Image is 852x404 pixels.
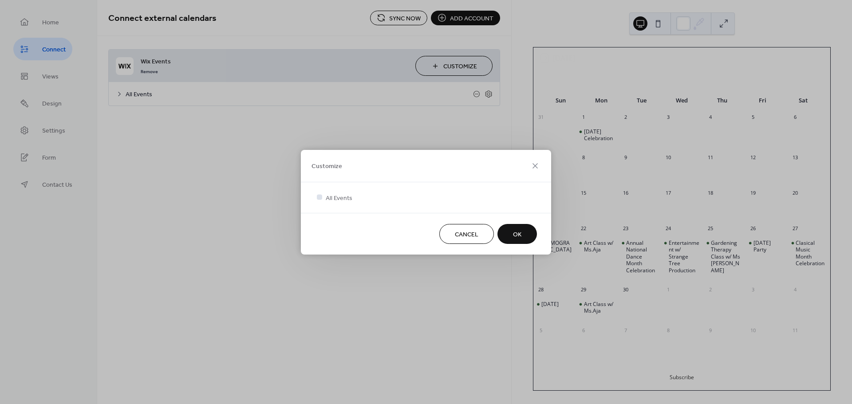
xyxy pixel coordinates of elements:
span: Customize [312,162,342,171]
span: All Events [326,193,352,203]
button: OK [497,224,537,244]
span: OK [513,230,521,239]
button: Cancel [439,224,494,244]
span: Cancel [455,230,478,239]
